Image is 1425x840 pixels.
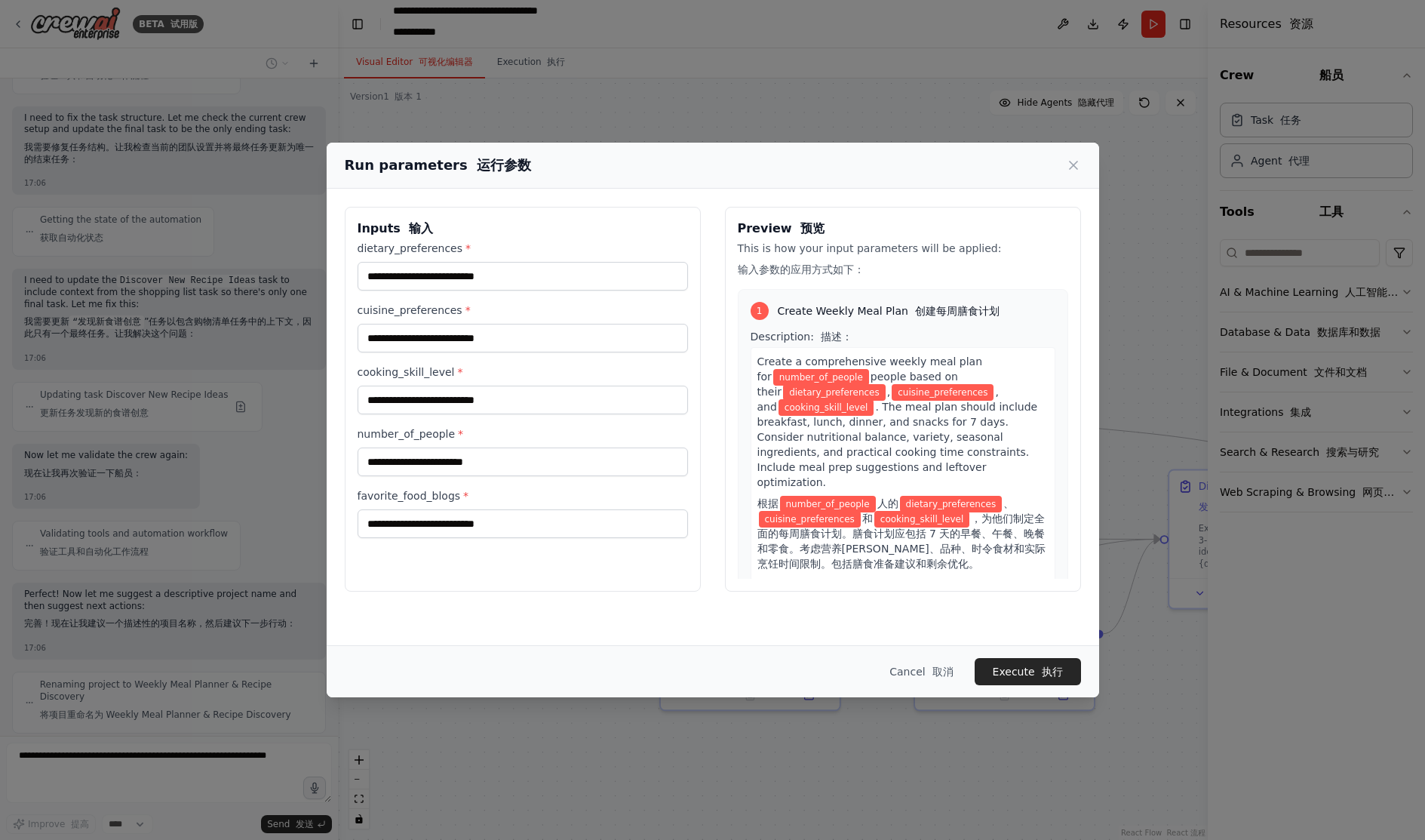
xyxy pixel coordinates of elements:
[892,384,994,401] span: Variable: cuisine_preferences
[877,658,965,685] button: Cancel 取消
[887,386,890,398] span: ,
[900,496,1003,512] span: Variable: dietary_preferences
[757,355,983,383] span: Create a comprehensive weekly meal plan for
[477,157,531,173] font: 运行参数
[345,155,532,176] h2: Run parameters
[358,303,688,318] label: cuisine_preferences
[409,221,433,235] font: 输入
[915,305,1000,317] font: 创建每周膳食计划
[821,331,852,343] font: 描述：
[738,220,1068,238] h3: Preview
[773,369,869,386] span: Variable: number_of_people
[800,221,825,235] font: 预览
[759,511,861,528] span: Variable: cuisine_preferences
[779,399,874,416] span: Variable: cooking_skill_level
[780,496,876,512] span: Variable: number_of_people
[757,528,1046,570] span: 。膳食计划应包括 7 天的早餐、午餐、晚餐和零食。考虑营养[PERSON_NAME]、品种、时令食材和实际烹饪时间限制。包括膳食准备建议和剩余优化。
[932,666,954,678] font: 取消
[757,401,1038,488] span: . The meal plan should include breakfast, lunch, dinner, and snacks for 7 days. Consider nutritio...
[358,241,688,256] label: dietary_preferences
[1003,497,1014,509] span: 、
[862,512,873,525] span: 和
[874,511,970,528] span: Variable: cooking_skill_level
[358,220,688,238] h3: Inputs
[358,488,688,503] label: favorite_food_blogs
[738,263,865,275] font: 输入参数的应用方式如下：
[751,331,852,343] span: Description:
[358,426,688,442] label: number_of_people
[358,365,688,380] label: cooking_skill_level
[751,302,769,320] div: 1
[1042,666,1063,678] font: 执行
[738,241,1068,283] p: This is how your input parameters will be applied:
[778,303,1000,318] span: Create Weekly Meal Plan
[757,497,1046,570] font: 根据 人的 ，
[981,512,1013,525] span: 为他们
[783,384,886,401] span: Variable: dietary_preferences
[975,658,1081,685] button: Execute 执行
